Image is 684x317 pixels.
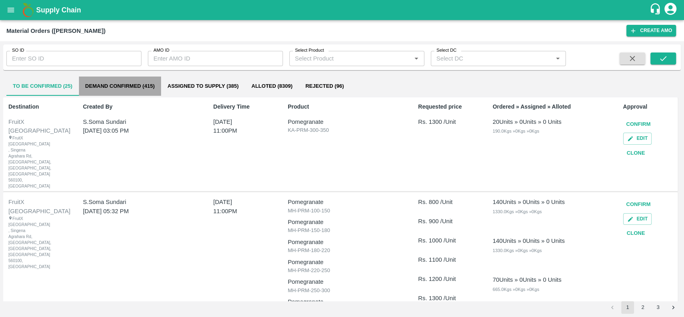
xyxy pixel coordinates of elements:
[652,301,664,314] button: Go to page 3
[636,301,649,314] button: Go to page 2
[2,1,20,19] button: open drawer
[623,146,649,160] button: Clone
[621,301,634,314] button: page 1
[492,103,601,111] p: Ordered » Assigned » Alloted
[663,2,678,18] div: account of current user
[436,47,456,54] label: Select DC
[6,51,141,66] input: Enter SO ID
[605,301,681,314] nav: pagination navigation
[433,53,540,64] input: Select DC
[623,213,652,225] button: Edit
[8,198,60,216] div: FruitX [GEOGRAPHIC_DATA]
[245,77,299,96] button: Alloted (8309)
[492,275,561,284] div: 70 Units » 0 Units » 0 Units
[492,198,565,206] div: 140 Units » 0 Units » 0 Units
[83,103,192,111] p: Created By
[418,236,470,245] p: Rs. 1000 /Unit
[288,126,396,134] p: KA-PRM-300-350
[418,294,470,303] p: Rs. 1300 /Unit
[418,117,470,126] p: Rs. 1300 /Unit
[288,226,396,234] p: MH-PRM-150-180
[418,255,470,264] p: Rs. 1100 /Unit
[83,126,182,135] p: [DATE] 03:05 PM
[79,77,161,96] button: Demand Confirmed (415)
[295,47,324,54] label: Select Product
[288,287,396,295] p: MH-PRM-250-300
[6,26,105,36] div: Material Orders ([PERSON_NAME])
[649,3,663,17] div: customer-support
[299,77,350,96] button: Rejected (96)
[8,103,61,111] p: Destination
[288,117,396,126] p: Pomegranate
[288,258,396,267] p: Pomegranate
[153,47,169,54] label: AMO ID
[288,218,396,226] p: Pomegranate
[213,198,256,216] p: [DATE] 11:00PM
[288,238,396,246] p: Pomegranate
[626,25,676,36] button: Create AMO
[20,2,36,18] img: logo
[623,103,676,111] p: Approval
[288,277,396,286] p: Pomegranate
[492,117,561,126] div: 20 Units » 0 Units » 0 Units
[36,4,649,16] a: Supply Chain
[12,47,24,54] label: SO ID
[492,129,539,133] span: 190.0 Kgs » 0 Kgs » 0 Kgs
[492,236,565,245] div: 140 Units » 0 Units » 0 Units
[288,297,396,306] p: Pomegranate
[288,267,396,275] p: MH-PRM-220-250
[553,53,563,64] button: Open
[288,246,396,254] p: MH-PRM-180-220
[623,133,652,144] button: Edit
[292,53,409,64] input: Select Product
[623,117,654,131] button: Confirm
[288,103,396,111] p: Product
[492,248,541,253] span: 1330.0 Kgs » 0 Kgs » 0 Kgs
[83,117,182,126] p: S.Soma Sundari
[418,217,470,226] p: Rs. 900 /Unit
[411,53,422,64] button: Open
[8,216,39,270] div: FruitX [GEOGRAPHIC_DATA] , Singena Agrahara Rd, [GEOGRAPHIC_DATA], [GEOGRAPHIC_DATA], [GEOGRAPHIC...
[623,198,654,212] button: Confirm
[492,287,539,292] span: 665.0 Kgs » 0 Kgs » 0 Kgs
[36,6,81,14] b: Supply Chain
[148,51,283,66] input: Enter AMO ID
[6,77,79,96] button: To Be Confirmed (25)
[492,209,541,214] span: 1330.0 Kgs » 0 Kgs » 0 Kgs
[8,135,39,189] div: FruitX [GEOGRAPHIC_DATA] , Singena Agrahara Rd, [GEOGRAPHIC_DATA], [GEOGRAPHIC_DATA], [GEOGRAPHIC...
[623,226,649,240] button: Clone
[83,198,182,206] p: S.Soma Sundari
[213,117,256,135] p: [DATE] 11:00PM
[288,198,396,206] p: Pomegranate
[161,77,245,96] button: Assigned to Supply (385)
[667,301,680,314] button: Go to next page
[418,103,470,111] p: Requested price
[288,207,396,215] p: MH-PRM-100-150
[418,198,470,206] p: Rs. 800 /Unit
[213,103,266,111] p: Delivery Time
[418,275,470,283] p: Rs. 1200 /Unit
[83,207,182,216] p: [DATE] 05:32 PM
[8,117,60,135] div: FruitX [GEOGRAPHIC_DATA]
